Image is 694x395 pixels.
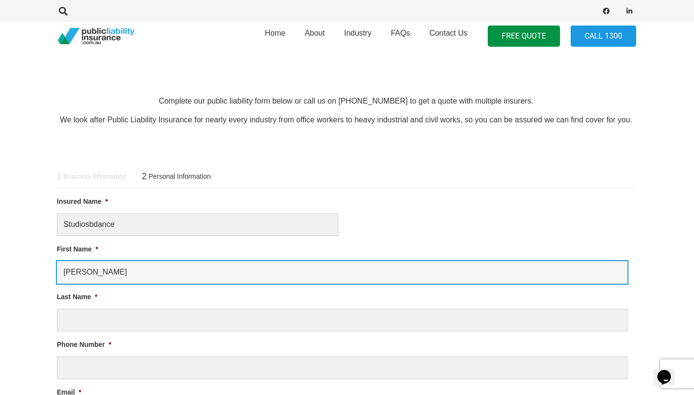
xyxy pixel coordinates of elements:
[148,172,211,181] span: Personal Information
[57,96,635,106] p: Complete our public liability form below or call us on [PHONE_NUMBER] to get a quote with multipl...
[295,19,334,53] a: About
[57,197,108,206] label: Insured Name
[58,28,134,45] a: pli_logotransparent
[600,4,613,18] a: Facebook
[64,172,127,181] span: Business Information
[305,29,325,37] span: About
[334,19,381,53] a: Industry
[344,29,372,37] span: Industry
[57,213,338,236] input: Business or sole trader name
[57,245,98,253] label: First Name
[488,26,560,47] a: FREE QUOTE
[255,19,295,53] a: Home
[571,26,636,47] a: Call 1300
[57,115,635,125] p: We look after Public Liability Insurance for nearly every industry from office workers to heavy i...
[391,29,410,37] span: FAQs
[381,19,420,53] a: FAQs
[142,171,147,182] span: 2
[57,340,111,349] label: Phone Number
[623,4,636,18] a: LinkedIn
[57,292,97,301] label: Last Name
[53,7,73,15] a: Search
[57,171,62,182] span: 1
[265,29,285,37] span: Home
[420,19,477,53] a: Contact Us
[654,356,684,385] iframe: chat widget
[429,29,467,37] span: Contact Us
